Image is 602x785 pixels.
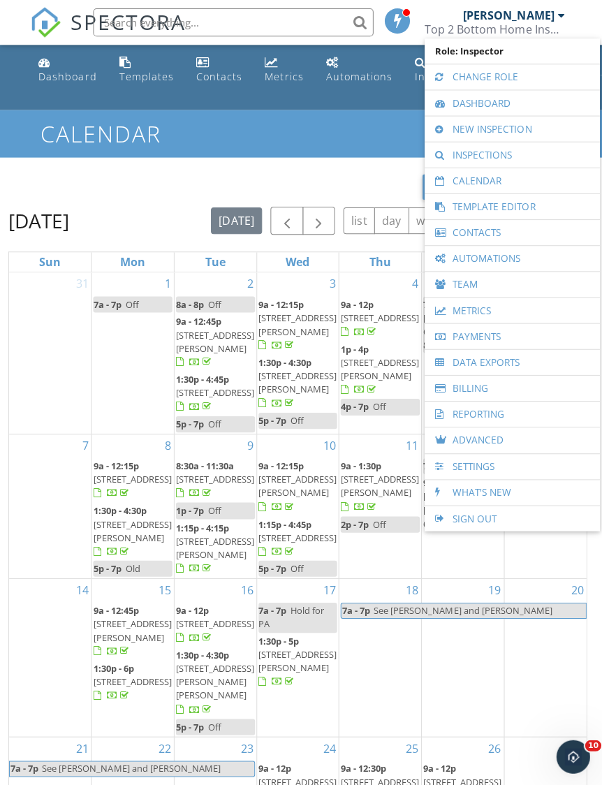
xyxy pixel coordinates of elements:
td: Go to September 12, 2025 [420,432,503,576]
a: 1:30p - 4:30p [STREET_ADDRESS][PERSON_NAME] [258,353,337,411]
span: 9a - 11:30a [422,475,467,487]
button: [DATE] [210,207,261,234]
iframe: Intercom live chat [555,738,588,771]
div: Payouts to your bank or debit card occur on a daily basis. Each payment usually takes two busines... [22,193,218,288]
a: Go to September 19, 2025 [484,577,502,599]
div: Support • 1m ago [22,300,98,308]
h1: Calendar [41,121,562,145]
a: Calendar [430,168,591,193]
button: Home [219,6,245,32]
span: Off [372,516,385,529]
span: 9a - 12p [339,297,372,309]
a: Wednesday [282,251,311,271]
a: 1:30p - 4:30p [STREET_ADDRESS][PERSON_NAME][PERSON_NAME] [175,645,254,716]
input: Search everything... [93,8,372,36]
span: [STREET_ADDRESS] [175,385,254,397]
span: 9a - 12p [258,760,291,772]
a: 9a - 12p [STREET_ADDRESS] [175,601,254,645]
a: Go to September 25, 2025 [402,735,420,757]
td: Go to September 18, 2025 [338,577,420,735]
td: Go to September 8, 2025 [91,432,174,576]
div: [PERSON_NAME] [462,8,552,22]
button: Start recording [89,457,100,469]
a: Contacts [190,50,247,90]
a: Go to September 10, 2025 [319,433,337,455]
a: 9a - 12:15p [STREET_ADDRESS][PERSON_NAME] [258,297,336,350]
h1: Support [68,7,112,17]
a: Dashboard [33,50,102,90]
a: 1p - 4p [STREET_ADDRESS][PERSON_NAME] [339,340,418,397]
a: 9a - 1:30p [STREET_ADDRESS][PERSON_NAME] [339,458,418,511]
a: 1:30p - 4:30p [STREET_ADDRESS][PERSON_NAME] [93,502,171,555]
span: Off [207,718,221,731]
a: Tuesday [202,251,228,271]
a: Go to September 4, 2025 [408,272,420,294]
td: Go to September 17, 2025 [256,577,338,735]
button: week [407,207,450,234]
a: Go to September 22, 2025 [155,735,173,757]
a: 9a - 12:45p [STREET_ADDRESS][PERSON_NAME] [175,312,254,369]
span: [STREET_ADDRESS][PERSON_NAME] [258,310,336,336]
a: Go to September 20, 2025 [566,577,585,599]
a: Inspections [430,142,591,167]
button: Previous month [270,206,302,235]
a: Go to September 3, 2025 [325,272,337,294]
span: See [PERSON_NAME] and [PERSON_NAME] [42,760,220,772]
div: Support says… [11,95,268,328]
textarea: Message… [12,428,267,452]
button: Upload attachment [22,457,33,469]
button: Next month [302,206,335,235]
td: Go to September 14, 2025 [9,577,91,735]
button: Gif picker [66,457,78,469]
div: You've received a payment! Amount $720.00 Fee $0.00 Net $720.00 Transaction # pi_3SCWeYK7snlDGpRF... [22,103,218,186]
span: [STREET_ADDRESS] [339,310,418,323]
span: Role: Inspector [430,38,591,64]
a: Reporting [430,400,591,425]
a: Metrics [258,50,308,90]
a: Go to September 23, 2025 [237,735,256,757]
span: 9a - 12:15p [258,297,303,309]
a: Change Role [430,64,591,89]
span: 4p - 7p [339,399,367,411]
a: Template Editor [430,193,591,219]
span: 1:30p - 4:30p [175,647,228,659]
a: Monday [117,251,148,271]
a: Go to September 14, 2025 [73,577,91,599]
span: [STREET_ADDRESS][PERSON_NAME] [175,328,254,353]
span: [STREET_ADDRESS][PERSON_NAME] [258,368,336,394]
span: [STREET_ADDRESS] [93,673,171,686]
a: 1:30p - 5p [STREET_ADDRESS][PERSON_NAME] [258,633,336,686]
div: Automations [325,70,391,83]
a: Team [430,271,591,296]
a: [STREET_ADDRESS][PERSON_NAME][PERSON_NAME] [22,159,185,184]
a: 9a - 12:45p [STREET_ADDRESS][PERSON_NAME] [93,601,172,658]
span: See [PERSON_NAME] and [PERSON_NAME] [372,602,550,615]
span: 5p - 7p [93,560,121,573]
a: Sign Out [430,504,591,529]
span: 1p - 7p [175,502,203,515]
span: 7a - 7p [422,297,450,309]
a: 1:30p - 4:45p [STREET_ADDRESS] [175,370,254,414]
span: 1:30p - 4:30p [93,502,146,515]
td: Go to September 11, 2025 [338,432,420,576]
a: 1:30p - 4:30p [STREET_ADDRESS][PERSON_NAME][PERSON_NAME] [175,647,254,713]
span: [STREET_ADDRESS][PERSON_NAME] [258,646,336,672]
span: Off [290,413,303,425]
button: list [342,207,374,234]
a: 9a - 12p [STREET_ADDRESS] [339,297,418,336]
span: 7a - 7p [10,759,39,774]
span: 1:30p - 4:30p [258,355,311,367]
a: Automations [430,245,591,270]
span: Off [125,297,138,309]
a: Settings [430,453,591,478]
a: 9a - 12:15p [STREET_ADDRESS][PERSON_NAME] [258,458,336,511]
a: Go to September 17, 2025 [319,577,337,599]
a: Inspections [408,50,480,90]
img: Profile image for Support [40,8,62,30]
span: 9a - 12:15p [258,458,303,471]
h2: [DATE] [8,206,69,234]
span: 5p - 7p [258,413,286,425]
a: 9a - 12:15p [STREET_ADDRESS][PERSON_NAME] [258,457,337,514]
div: Metrics [264,70,302,83]
a: Billing [430,374,591,399]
